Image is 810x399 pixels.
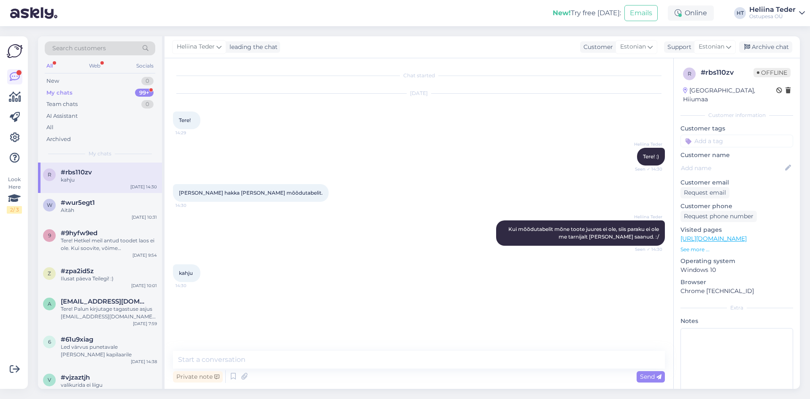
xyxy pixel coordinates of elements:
div: [DATE] 14:30 [130,184,157,190]
span: #vjzaztjh [61,374,90,381]
div: Led värvus punetavale [PERSON_NAME] kapilaarile [61,343,157,358]
div: valikurida ei liigu [61,381,157,389]
div: [DATE] 10:01 [131,282,157,289]
div: [DATE] 10:31 [132,214,157,220]
span: 14:29 [175,130,207,136]
p: See more ... [680,246,793,253]
div: Online [668,5,714,21]
div: 99+ [135,89,154,97]
div: [DATE] [173,90,665,97]
button: Emails [624,5,658,21]
span: #61u9xiag [61,336,93,343]
div: AI Assistant [46,112,78,120]
b: New! [553,9,571,17]
p: Customer phone [680,202,793,211]
input: Add a tag [680,135,793,147]
div: Archive chat [739,41,792,53]
span: #zpa2id5z [61,267,94,275]
div: HT [734,7,746,19]
span: v [48,377,51,383]
span: Send [640,373,661,380]
p: Browser [680,278,793,287]
div: 2 / 3 [7,206,22,214]
span: z [48,270,51,277]
span: w [47,202,52,208]
div: Heliina Teder [749,6,796,13]
div: Aitäh [61,206,157,214]
div: Extra [680,304,793,312]
div: All [46,123,54,132]
p: Notes [680,317,793,326]
a: Heliina TederOstupesa OÜ [749,6,805,20]
div: All [45,60,54,71]
p: Chrome [TECHNICAL_ID] [680,287,793,296]
p: Operating system [680,257,793,266]
div: Customer [580,43,613,52]
div: [DATE] 7:59 [133,320,157,327]
span: Search customers [52,44,106,53]
div: kahju [61,176,157,184]
span: #9hyfw9ed [61,229,97,237]
div: New [46,77,59,85]
div: Support [664,43,691,52]
span: My chats [89,150,111,157]
div: Tere! Hetkel meil antud toodet laos ei ole. Kui soovite, võime [PERSON_NAME] soovi edastada müügi... [61,237,157,252]
span: Heliina Teder [631,214,662,220]
span: #wur5egt1 [61,199,95,206]
span: [PERSON_NAME] hakka [PERSON_NAME] mõõdutabelit. [179,190,323,196]
span: #rbs110zv [61,168,92,176]
span: kahju [179,270,193,276]
span: Seen ✓ 14:30 [631,166,662,172]
span: 14:30 [175,202,207,209]
span: 6 [48,339,51,345]
p: Customer tags [680,124,793,133]
span: Estonian [620,42,646,52]
div: Request email [680,187,729,198]
div: Try free [DATE]: [553,8,621,18]
div: Customer information [680,111,793,119]
div: [DATE] 14:38 [131,358,157,365]
div: Web [87,60,102,71]
div: Private note [173,371,223,383]
div: Team chats [46,100,78,109]
a: [URL][DOMAIN_NAME] [680,235,747,242]
div: # rbs110zv [701,68,753,78]
span: Offline [753,68,791,77]
div: Look Here [7,176,22,214]
span: Heliina Teder [177,42,215,52]
span: r [48,171,51,178]
div: Request phone number [680,211,757,222]
span: a [48,301,51,307]
span: 14:30 [175,282,207,289]
div: [DATE] 9:54 [132,252,157,258]
div: 0 [141,77,154,85]
div: Chat started [173,72,665,79]
div: Socials [135,60,155,71]
div: My chats [46,89,73,97]
span: Kui mõõdutabelit mõne toote juures ei ole, siis paraku ei ole me tarnijalt [PERSON_NAME] saanud. :/ [508,226,660,240]
div: Tere! Palun kirjutage tagastuse asjus [EMAIL_ADDRESS][DOMAIN_NAME] või Ostupesa FB postkasti. :) [61,305,157,320]
div: Archived [46,135,71,144]
span: agetraks@gmail.com [61,298,148,305]
span: Heliina Teder [631,141,662,147]
span: Seen ✓ 14:30 [631,246,662,252]
span: Tere! [179,117,191,123]
span: Estonian [699,42,724,52]
input: Add name [681,163,783,173]
span: Tere! :) [643,153,659,160]
p: Customer email [680,178,793,187]
p: Windows 10 [680,266,793,274]
span: 9 [48,232,51,239]
div: Ostupesa OÜ [749,13,796,20]
p: Customer name [680,151,793,160]
span: r [688,71,691,77]
p: Visited pages [680,225,793,234]
div: Ilusat päeva Teilegi! :) [61,275,157,282]
div: 0 [141,100,154,109]
img: Askly Logo [7,43,23,59]
div: [GEOGRAPHIC_DATA], Hiiumaa [683,86,776,104]
div: leading the chat [226,43,278,52]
